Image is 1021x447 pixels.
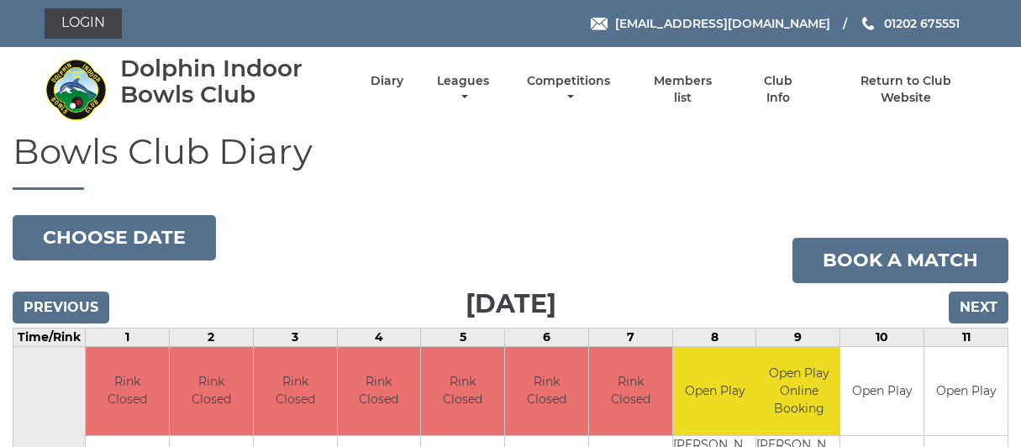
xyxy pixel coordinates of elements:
td: 11 [924,329,1008,347]
td: Rink Closed [421,347,504,435]
td: Rink Closed [170,347,253,435]
span: 01202 675551 [884,16,960,31]
input: Previous [13,292,109,323]
a: Phone us 01202 675551 [860,14,960,33]
div: Dolphin Indoor Bowls Club [120,55,341,108]
td: Rink Closed [338,347,421,435]
td: Rink Closed [86,347,169,435]
td: 8 [672,329,756,347]
td: 7 [588,329,672,347]
td: 4 [337,329,421,347]
a: Return to Club Website [834,73,976,106]
td: 6 [505,329,589,347]
td: 1 [86,329,170,347]
td: Rink Closed [254,347,337,435]
img: Email [591,18,608,30]
button: Choose date [13,215,216,260]
a: Members list [644,73,721,106]
td: 5 [421,329,505,347]
td: 2 [169,329,253,347]
a: Login [45,8,122,39]
a: Email [EMAIL_ADDRESS][DOMAIN_NAME] [591,14,830,33]
td: Time/Rink [13,329,86,347]
a: Club Info [751,73,806,106]
input: Next [949,292,1008,323]
td: Open Play [840,347,924,435]
a: Diary [371,73,403,89]
td: 9 [756,329,840,347]
td: 10 [840,329,924,347]
span: [EMAIL_ADDRESS][DOMAIN_NAME] [615,16,830,31]
td: Open Play Online Booking [756,347,841,435]
img: Dolphin Indoor Bowls Club [45,58,108,121]
a: Book a match [792,238,1008,283]
td: 3 [253,329,337,347]
a: Leagues [433,73,493,106]
img: Phone us [862,17,874,30]
td: Rink Closed [589,347,672,435]
td: Open Play [924,347,1008,435]
a: Competitions [524,73,615,106]
td: Rink Closed [505,347,588,435]
h1: Bowls Club Diary [13,132,1008,190]
td: Open Play [673,347,758,435]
